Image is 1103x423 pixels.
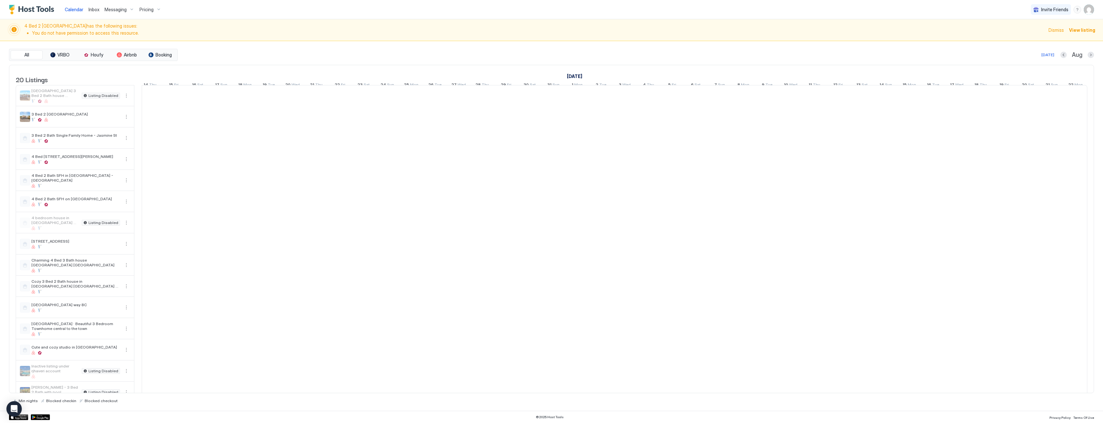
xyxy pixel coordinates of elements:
span: Sat [530,82,536,89]
a: September 20, 2025 [1020,81,1036,90]
div: User profile [1084,4,1094,15]
span: 20 Listings [16,74,48,84]
div: listing image [20,112,30,122]
div: tab-group [9,49,178,61]
button: Previous month [1060,52,1067,58]
span: 15 [903,82,907,89]
span: Privacy Policy [1049,416,1071,419]
div: listing image [20,387,30,397]
div: listing image [20,366,30,376]
a: August 26, 2025 [427,81,443,90]
span: Sun [220,82,227,89]
button: More options [122,388,130,396]
span: Sat [862,82,868,89]
a: August 30, 2025 [522,81,537,90]
button: More options [122,113,130,121]
a: September 18, 2025 [973,81,989,90]
div: [DATE] [1041,52,1054,58]
span: 31 [547,82,551,89]
button: [DATE] [1040,51,1055,59]
span: 1 [572,82,573,89]
span: Cozy 3 Bed 2 Bath house in [GEOGRAPHIC_DATA] [GEOGRAPHIC_DATA] 6 [PERSON_NAME] [31,279,120,289]
button: More options [122,346,130,354]
span: Sat [695,82,701,89]
span: Mon [908,82,916,89]
span: Thu [980,82,987,89]
a: August 22, 2025 [333,81,347,90]
a: August 25, 2025 [402,81,420,90]
span: Tue [434,82,442,89]
span: [STREET_ADDRESS] [31,239,120,244]
span: All [24,52,29,58]
div: menu [122,304,130,311]
button: More options [122,177,130,184]
div: menu [122,219,130,227]
a: August 27, 2025 [450,81,467,90]
span: Invite Friends [1041,7,1068,13]
span: 27 [451,82,457,89]
span: Houfy [91,52,103,58]
button: All [11,50,43,59]
span: Calendar [65,7,83,12]
span: Wed [955,82,964,89]
a: September 22, 2025 [1067,81,1084,90]
span: Tue [599,82,606,89]
button: VRBO [44,50,76,59]
a: September 8, 2025 [736,81,751,90]
a: Host Tools Logo [9,5,57,14]
div: Dismiss [1048,27,1064,33]
span: 5 [668,82,671,89]
div: menu [122,325,130,332]
span: 12 [833,82,838,89]
span: 4 Bed 2 Bath SFH on [GEOGRAPHIC_DATA] [31,196,120,201]
a: August 15, 2025 [167,81,180,90]
span: © 2025 Host Tools [536,415,564,419]
span: 19 [263,82,267,89]
button: More options [122,134,130,142]
span: 21 [1046,82,1050,89]
a: September 14, 2025 [878,81,894,90]
span: Fri [838,82,843,89]
span: Messaging [105,7,127,13]
span: 24 [381,82,386,89]
span: 22 [1068,82,1074,89]
span: 4 Bed 2 [GEOGRAPHIC_DATA] has the following issues: [24,23,1045,37]
button: Airbnb [111,50,143,59]
a: August 31, 2025 [546,81,561,90]
a: Google Play Store [31,414,50,420]
a: September 17, 2025 [948,81,965,90]
div: menu [122,367,130,375]
span: 26 [428,82,434,89]
a: August 24, 2025 [379,81,396,90]
a: September 11, 2025 [807,81,822,90]
span: 2 [596,82,598,89]
div: menu [122,177,130,184]
span: Sun [718,82,725,89]
button: More options [122,261,130,269]
span: Mon [741,82,749,89]
span: [GEOGRAPHIC_DATA] 3 Bed 2 Bath house [PERSON_NAME][GEOGRAPHIC_DATA][PERSON_NAME] SLEEPS 6 [31,88,79,98]
div: menu [1074,6,1081,13]
span: 13 [856,82,861,89]
span: 9 [762,82,764,89]
div: menu [122,198,130,205]
span: 11 [809,82,812,89]
a: Terms Of Use [1073,414,1094,420]
span: 14 [880,82,884,89]
span: Tue [932,82,939,89]
a: August 19, 2025 [261,81,276,90]
span: View listing [1069,27,1095,33]
span: Thu [482,82,489,89]
span: Tue [765,82,772,89]
span: 23 [358,82,363,89]
span: Blocked checkout [85,398,118,403]
div: menu [122,113,130,121]
span: Inactive listing under rjhaveri account [31,364,79,373]
span: Thu [315,82,323,89]
span: 3 Bed 2 [GEOGRAPHIC_DATA] [31,112,120,117]
span: [PERSON_NAME] - 3 Bed 2 Bath with pool [31,385,79,394]
span: Sun [387,82,394,89]
a: September 10, 2025 [782,81,799,90]
span: Blocked checkin [46,398,76,403]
